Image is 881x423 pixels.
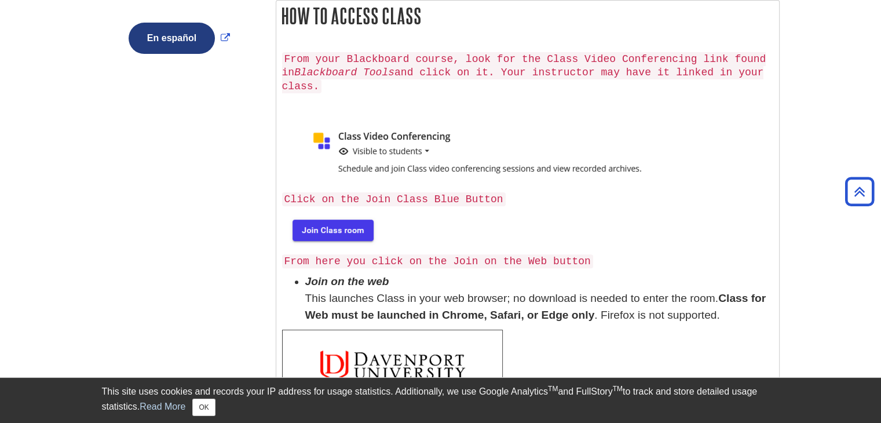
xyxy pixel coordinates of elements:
[282,211,382,248] img: blue button
[282,121,714,186] img: class
[102,385,780,416] div: This site uses cookies and records your IP address for usage statistics. Additionally, we use Goo...
[305,274,773,323] li: This launches Class in your web browser; no download is needed to enter the room. . Firefox is no...
[548,385,558,393] sup: TM
[841,184,878,199] a: Back to Top
[282,192,506,206] code: Click on the Join Class Blue Button
[192,399,215,416] button: Close
[126,33,233,43] a: Link opens in new window
[294,67,394,78] em: Blackboard Tools
[140,402,185,411] a: Read More
[305,292,766,321] b: Class for Web must be launched in Chrome, Safari, or Edge only
[282,52,766,94] code: From your Blackboard course, look for the Class Video Conferencing link found in and click on it....
[276,1,779,31] h2: How to Access Class
[129,23,215,54] button: En español
[282,254,593,268] code: From here you click on the Join on the Web button
[305,275,389,287] em: Join on the web
[613,385,623,393] sup: TM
